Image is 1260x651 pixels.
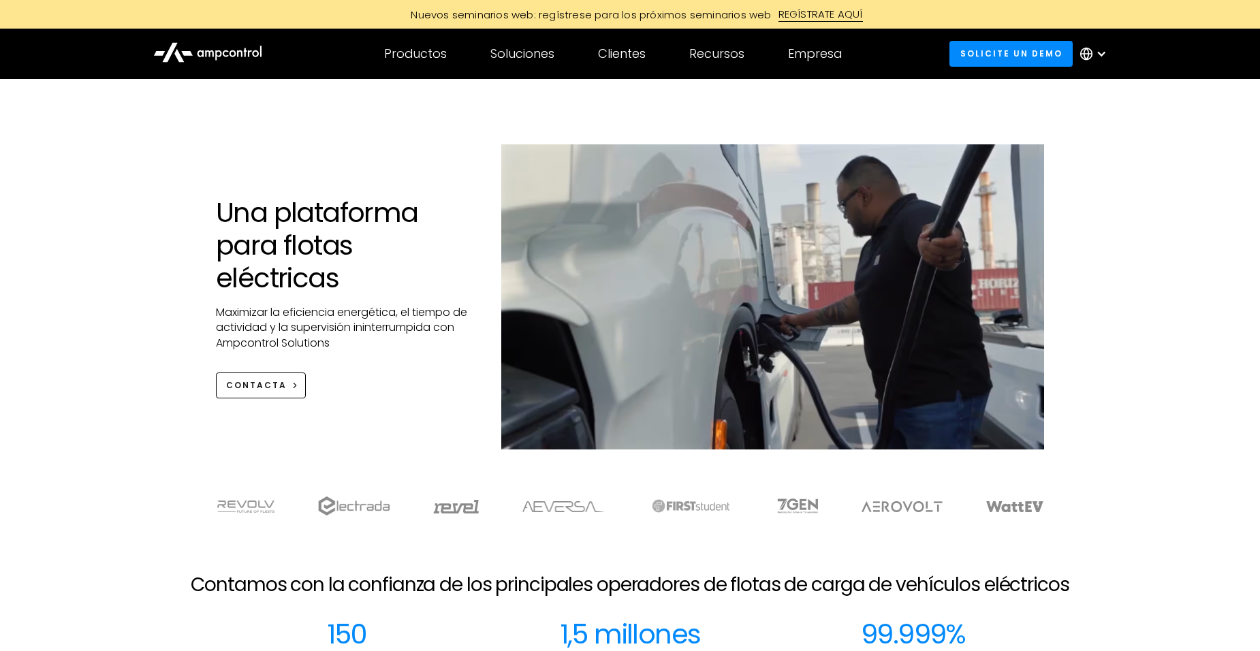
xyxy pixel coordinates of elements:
div: CONTACTA [226,379,287,392]
div: Soluciones [490,46,554,61]
div: Recursos [689,46,744,61]
div: 99.999% [861,618,966,650]
img: electrada logo [318,496,390,515]
div: Clientes [598,46,646,61]
a: CONTACTA [216,372,306,398]
h1: Una plataforma para flotas eléctricas [216,196,474,294]
img: WattEV logo [986,501,1043,512]
div: 150 [327,618,366,650]
div: Empresa [788,46,842,61]
p: Maximizar la eficiencia energética, el tiempo de actividad y la supervisión ininterrumpida con Am... [216,305,474,351]
img: Aerovolt Logo [862,501,943,512]
h2: Contamos con la confianza de los principales operadores de flotas de carga de vehículos eléctricos [191,573,1069,597]
div: 1,5 millones [560,618,701,650]
div: Productos [384,46,447,61]
div: Nuevos seminarios web: regístrese para los próximos seminarios web [397,7,778,22]
div: REGÍSTRATE AQUÍ [778,7,863,22]
a: Nuevos seminarios web: regístrese para los próximos seminarios webREGÍSTRATE AQUÍ [324,7,936,22]
a: Solicite un demo [949,41,1073,66]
